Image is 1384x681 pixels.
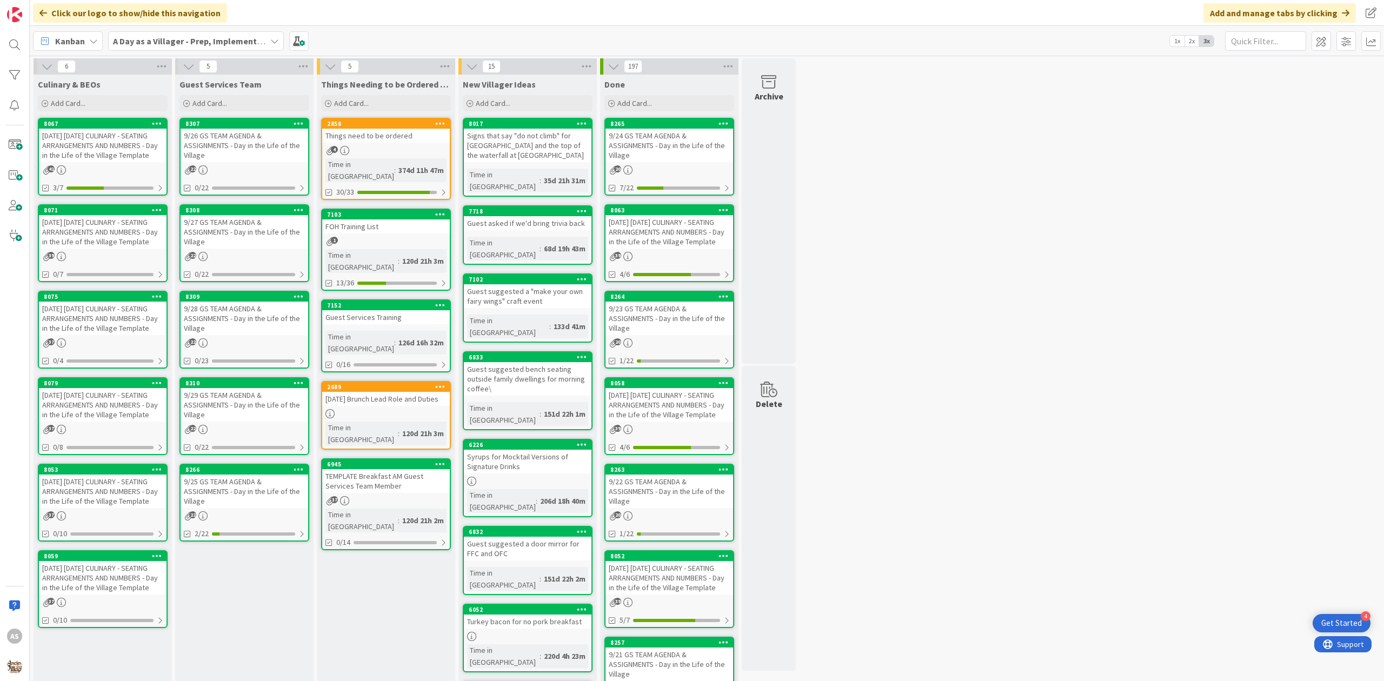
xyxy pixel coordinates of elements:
[57,60,76,73] span: 6
[189,252,196,259] span: 22
[331,496,338,503] span: 37
[39,119,167,162] div: 8067[DATE] [DATE] CULINARY - SEATING ARRANGEMENTS AND NUMBERS - Day in the Life of the Village Te...
[51,98,85,108] span: Add Card...
[325,331,394,355] div: Time in [GEOGRAPHIC_DATA]
[48,338,55,345] span: 37
[48,425,55,432] span: 37
[39,561,167,595] div: [DATE] [DATE] CULINARY - SEATING ARRANGEMENTS AND NUMBERS - Day in the Life of the Village Template
[322,392,450,406] div: [DATE] Brunch Lead Role and Duties
[464,119,591,162] div: 8017Signs that say "do not climb" for [GEOGRAPHIC_DATA] and the top of the waterfall at [GEOGRAPH...
[614,598,621,605] span: 39
[605,205,733,249] div: 8063[DATE] [DATE] CULINARY - SEATING ARRANGEMENTS AND NUMBERS - Day in the Life of the Village Te...
[7,629,22,644] div: AS
[181,378,308,422] div: 83109/29 GS TEAM AGENDA & ASSIGNMENTS - Day in the Life of the Village
[39,465,167,508] div: 8053[DATE] [DATE] CULINARY - SEATING ARRANGEMENTS AND NUMBERS - Day in the Life of the Village Te...
[467,169,540,192] div: Time in [GEOGRAPHIC_DATA]
[55,35,85,48] span: Kanban
[181,292,308,302] div: 8309
[23,2,49,15] span: Support
[334,98,369,108] span: Add Card...
[325,249,398,273] div: Time in [GEOGRAPHIC_DATA]
[322,469,450,493] div: TEMPLATE Breakfast AM Guest Services Team Member
[620,528,634,539] span: 1/22
[39,302,167,335] div: [DATE] [DATE] CULINARY - SEATING ARRANGEMENTS AND NUMBERS - Day in the Life of the Village Template
[181,465,308,475] div: 8266
[464,605,591,615] div: 6052
[614,165,621,172] span: 20
[189,511,196,518] span: 22
[464,450,591,473] div: Syrups for Mocktail Versions of Signature Drinks
[39,292,167,335] div: 8075[DATE] [DATE] CULINARY - SEATING ARRANGEMENTS AND NUMBERS - Day in the Life of the Village Te...
[605,551,733,595] div: 8052[DATE] [DATE] CULINARY - SEATING ARRANGEMENTS AND NUMBERS - Day in the Life of the Village Te...
[605,302,733,335] div: 9/23 GS TEAM AGENDA & ASSIGNMENTS - Day in the Life of the Village
[327,211,450,218] div: 7103
[322,301,450,310] div: 7152
[464,527,591,537] div: 6832
[463,79,536,90] span: New Villager Ideas
[541,408,588,420] div: 151d 22h 1m
[605,465,733,508] div: 82639/22 GS TEAM AGENDA & ASSIGNMENTS - Day in the Life of the Village
[38,79,101,90] span: Culinary & BEOs
[181,205,308,249] div: 83089/27 GS TEAM AGENDA & ASSIGNMENTS - Day in the Life of the Village
[605,215,733,249] div: [DATE] [DATE] CULINARY - SEATING ARRANGEMENTS AND NUMBERS - Day in the Life of the Village Template
[467,644,540,668] div: Time in [GEOGRAPHIC_DATA]
[325,509,398,532] div: Time in [GEOGRAPHIC_DATA]
[464,615,591,629] div: Turkey bacon for no pork breakfast
[400,255,447,267] div: 120d 21h 3m
[394,337,396,349] span: :
[536,495,537,507] span: :
[400,428,447,439] div: 120d 21h 3m
[755,90,783,103] div: Archive
[322,119,450,143] div: 2858Things need to be ordered
[39,292,167,302] div: 8075
[464,440,591,450] div: 6226
[33,3,227,23] div: Click our logo to show/hide this navigation
[469,120,591,128] div: 8017
[322,310,450,324] div: Guest Services Training
[537,495,588,507] div: 206d 18h 40m
[605,465,733,475] div: 8263
[39,129,167,162] div: [DATE] [DATE] CULINARY - SEATING ARRANGEMENTS AND NUMBERS - Day in the Life of the Village Template
[610,639,733,646] div: 8257
[464,206,591,216] div: 7718
[617,98,652,108] span: Add Card...
[189,165,196,172] span: 22
[464,440,591,473] div: 6226Syrups for Mocktail Versions of Signature Drinks
[181,378,308,388] div: 8310
[540,243,541,255] span: :
[181,205,308,215] div: 8308
[1170,36,1185,46] span: 1x
[467,402,540,426] div: Time in [GEOGRAPHIC_DATA]
[756,397,782,410] div: Delete
[605,119,733,129] div: 8265
[605,292,733,335] div: 82649/23 GS TEAM AGENDA & ASSIGNMENTS - Day in the Life of the Village
[464,605,591,629] div: 6052Turkey bacon for no pork breakfast
[464,206,591,230] div: 7718Guest asked if we'd bring trivia back
[322,219,450,233] div: FOH Training List
[322,459,450,493] div: 6945TEMPLATE Breakfast AM Guest Services Team Member
[464,284,591,308] div: Guest suggested a "make your own fairy wings" craft event
[620,615,630,626] span: 5/7
[1225,31,1306,51] input: Quick Filter...
[39,378,167,422] div: 8079[DATE] [DATE] CULINARY - SEATING ARRANGEMENTS AND NUMBERS - Day in the Life of the Village Te...
[39,205,167,215] div: 8071
[469,353,591,361] div: 6833
[1313,614,1370,632] div: Open Get Started checklist, remaining modules: 4
[400,515,447,526] div: 120d 21h 2m
[44,466,167,473] div: 8053
[48,598,55,605] span: 37
[195,269,209,280] span: 0/22
[39,475,167,508] div: [DATE] [DATE] CULINARY - SEATING ARRANGEMENTS AND NUMBERS - Day in the Life of the Village Template
[322,382,450,406] div: 2689[DATE] Brunch Lead Role and Duties
[605,551,733,561] div: 8052
[7,7,22,22] img: Visit kanbanzone.com
[620,182,634,193] span: 7/22
[322,129,450,143] div: Things need to be ordered
[39,551,167,595] div: 8059[DATE] [DATE] CULINARY - SEATING ARRANGEMENTS AND NUMBERS - Day in the Life of the Village Te...
[44,293,167,301] div: 8075
[541,650,588,662] div: 220d 4h 23m
[469,276,591,283] div: 7102
[464,352,591,396] div: 6833Guest suggested bench seating outside family dwellings for morning coffee\
[1203,3,1356,23] div: Add and manage tabs by clicking
[322,210,450,219] div: 7103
